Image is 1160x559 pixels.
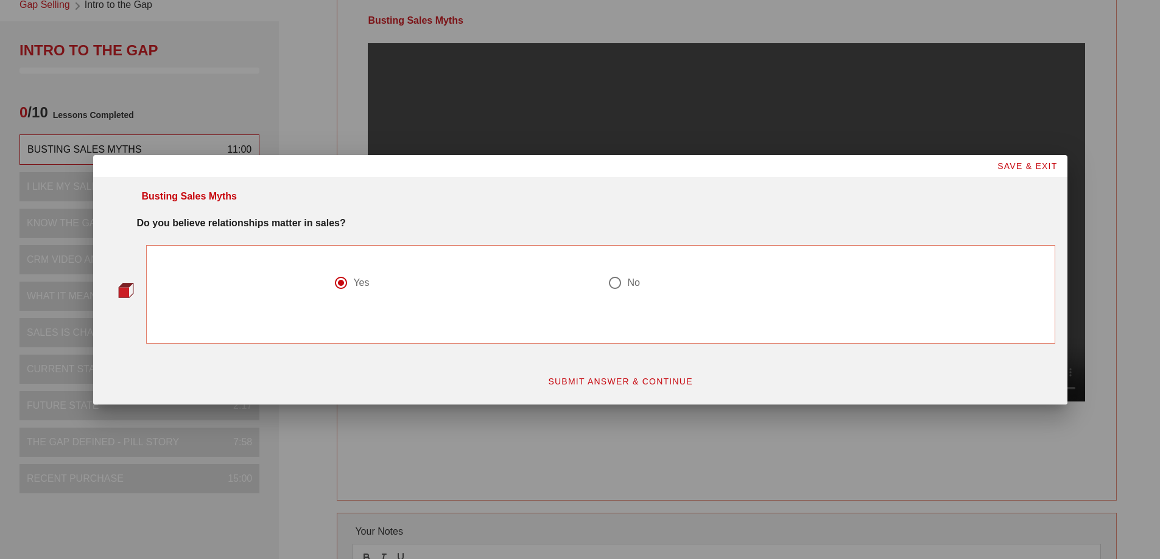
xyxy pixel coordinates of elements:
[118,282,134,298] img: question-bullet-actve.png
[353,277,369,289] div: Yes
[627,277,639,289] div: No
[538,370,703,392] button: SUBMIT ANSWER & CONTINUE
[547,377,693,386] span: SUBMIT ANSWER & CONTINUE
[997,161,1058,171] span: SAVE & EXIT
[137,218,346,228] strong: Do you believe relationships matter in sales?
[987,155,1067,177] button: SAVE & EXIT
[142,189,237,204] div: Busting Sales Myths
